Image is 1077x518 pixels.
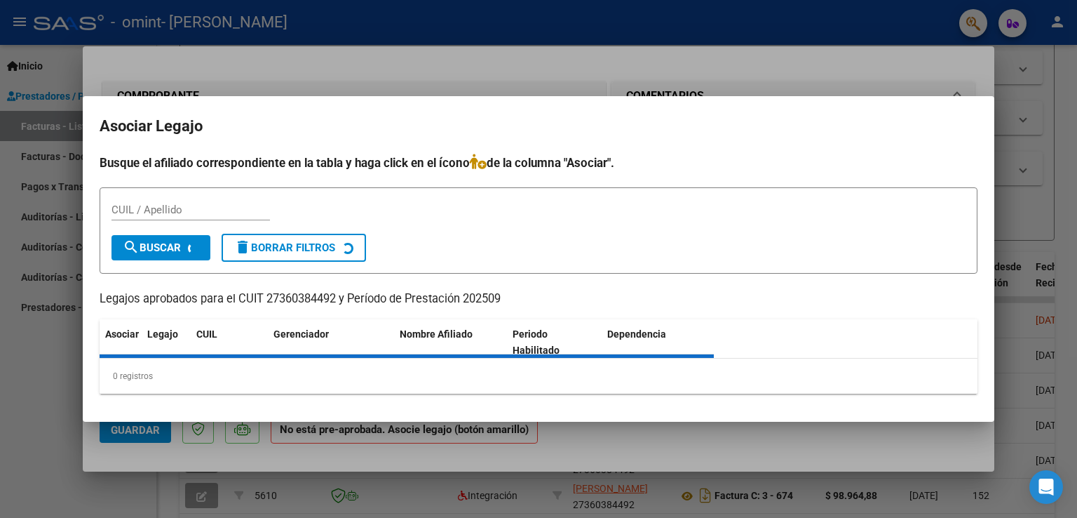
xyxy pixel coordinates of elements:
[100,291,977,308] p: Legajos aprobados para el CUIT 27360384492 y Período de Prestación 202509
[607,328,666,340] span: Dependencia
[100,359,977,394] div: 0 registros
[100,154,977,172] h4: Busque el afiliado correspondiente en la tabla y haga click en el ícono de la columna "Asociar".
[100,113,977,140] h2: Asociar Legajo
[196,328,217,340] span: CUIL
[123,239,140,255] mat-icon: search
[123,241,181,254] span: Buscar
[234,241,335,254] span: Borrar Filtros
[147,328,178,340] span: Legajo
[100,319,142,366] datatable-header-cell: Asociar
[222,234,366,262] button: Borrar Filtros
[394,319,507,366] datatable-header-cell: Nombre Afiliado
[142,319,191,366] datatable-header-cell: Legajo
[268,319,394,366] datatable-header-cell: Gerenciador
[105,328,139,340] span: Asociar
[400,328,473,340] span: Nombre Afiliado
[1029,470,1063,504] div: Open Intercom Messenger
[602,319,714,366] datatable-header-cell: Dependencia
[191,319,268,366] datatable-header-cell: CUIL
[111,235,210,260] button: Buscar
[273,328,329,340] span: Gerenciador
[513,328,560,356] span: Periodo Habilitado
[507,319,602,366] datatable-header-cell: Periodo Habilitado
[234,239,251,255] mat-icon: delete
